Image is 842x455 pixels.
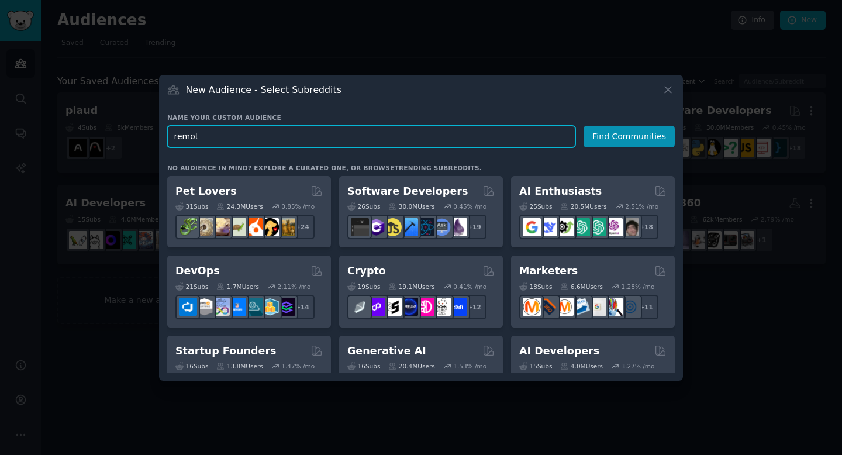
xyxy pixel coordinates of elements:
img: ethstaker [384,298,402,316]
img: platformengineering [244,298,263,316]
img: herpetology [179,218,197,236]
h2: AI Enthusiasts [519,184,602,199]
img: chatgpt_promptDesign [572,218,590,236]
div: 1.28 % /mo [622,282,655,291]
div: 15 Sub s [519,362,552,370]
button: Find Communities [584,126,675,147]
img: OnlineMarketing [621,298,639,316]
img: 0xPolygon [367,298,385,316]
img: bigseo [539,298,557,316]
div: 4.0M Users [560,362,603,370]
div: 0.85 % /mo [281,202,315,211]
div: 21 Sub s [175,282,208,291]
img: leopardgeckos [212,218,230,236]
div: 30.0M Users [388,202,434,211]
img: software [351,218,369,236]
h2: Crypto [347,264,386,278]
img: reactnative [416,218,434,236]
div: + 14 [290,295,315,319]
img: PetAdvice [261,218,279,236]
h3: New Audience - Select Subreddits [186,84,341,96]
div: No audience in mind? Explore a curated one, or browse . [167,164,482,172]
h2: AI Developers [519,344,599,359]
img: elixir [449,218,467,236]
img: ethfinance [351,298,369,316]
img: ArtificalIntelligence [621,218,639,236]
div: 2.51 % /mo [625,202,658,211]
div: 13.8M Users [216,362,263,370]
img: chatgpt_prompts_ [588,218,606,236]
img: googleads [588,298,606,316]
h2: Startup Founders [175,344,276,359]
div: 1.53 % /mo [453,362,486,370]
div: 16 Sub s [175,362,208,370]
h2: Software Developers [347,184,468,199]
div: 31 Sub s [175,202,208,211]
img: Emailmarketing [572,298,590,316]
img: turtle [228,218,246,236]
div: 0.45 % /mo [453,202,486,211]
img: MarketingResearch [605,298,623,316]
div: 2.11 % /mo [278,282,311,291]
input: Pick a short name, like "Digital Marketers" or "Movie-Goers" [167,126,575,147]
img: azuredevops [179,298,197,316]
div: 0.41 % /mo [453,282,486,291]
img: GoogleGeminiAI [523,218,541,236]
div: 3.27 % /mo [622,362,655,370]
div: 19.1M Users [388,282,434,291]
img: AskMarketing [555,298,574,316]
div: 20.5M Users [560,202,606,211]
img: AItoolsCatalog [555,218,574,236]
img: aws_cdk [261,298,279,316]
img: OpenAIDev [605,218,623,236]
div: 1.47 % /mo [281,362,315,370]
div: 24.3M Users [216,202,263,211]
img: defi_ [449,298,467,316]
div: + 12 [462,295,486,319]
img: iOSProgramming [400,218,418,236]
img: AWS_Certified_Experts [195,298,213,316]
div: + 19 [462,215,486,239]
img: ballpython [195,218,213,236]
h3: Name your custom audience [167,113,675,122]
h2: Marketers [519,264,578,278]
div: 6.6M Users [560,282,603,291]
img: CryptoNews [433,298,451,316]
img: web3 [400,298,418,316]
img: AskComputerScience [433,218,451,236]
img: cockatiel [244,218,263,236]
img: defiblockchain [416,298,434,316]
h2: DevOps [175,264,220,278]
div: 16 Sub s [347,362,380,370]
div: 25 Sub s [519,202,552,211]
div: 20.4M Users [388,362,434,370]
h2: Pet Lovers [175,184,237,199]
div: 1.7M Users [216,282,259,291]
img: DevOpsLinks [228,298,246,316]
a: trending subreddits [394,164,479,171]
img: dogbreed [277,218,295,236]
div: + 24 [290,215,315,239]
img: csharp [367,218,385,236]
div: 18 Sub s [519,282,552,291]
div: + 18 [634,215,658,239]
div: + 11 [634,295,658,319]
img: content_marketing [523,298,541,316]
div: 19 Sub s [347,282,380,291]
img: DeepSeek [539,218,557,236]
div: 26 Sub s [347,202,380,211]
img: Docker_DevOps [212,298,230,316]
img: learnjavascript [384,218,402,236]
h2: Generative AI [347,344,426,359]
img: PlatformEngineers [277,298,295,316]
